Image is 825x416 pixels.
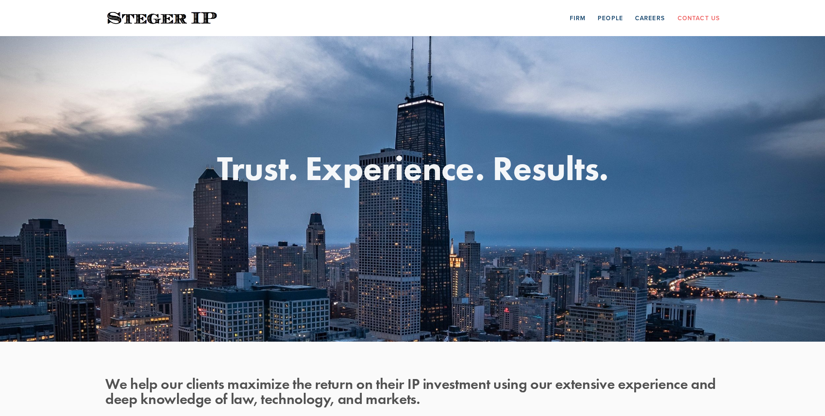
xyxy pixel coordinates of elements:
a: People [598,11,623,24]
a: Careers [635,11,665,24]
h1: Trust. Experience. Results. [105,151,720,185]
a: Contact Us [678,11,720,24]
img: Steger IP | Trust. Experience. Results. [105,10,219,27]
h2: We help our clients maximize the return on their IP investment using our extensive experience and... [105,376,720,406]
a: Firm [570,11,586,24]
